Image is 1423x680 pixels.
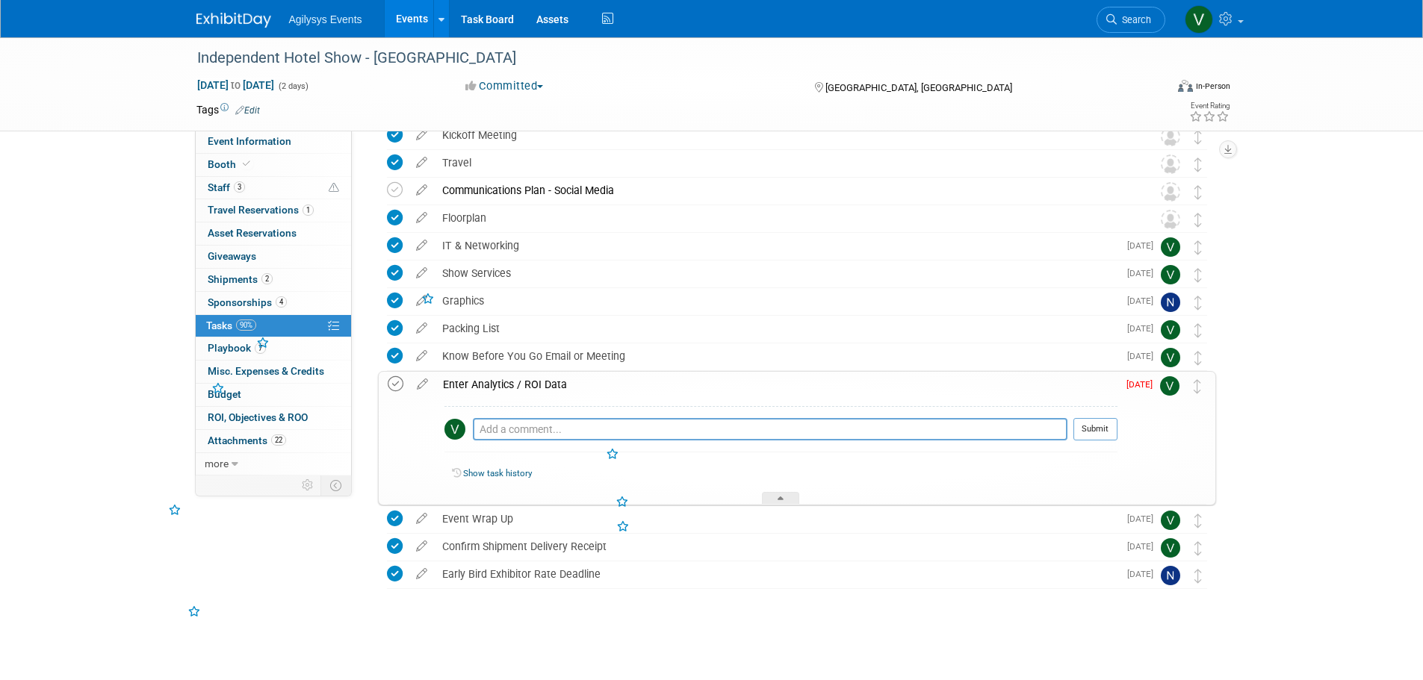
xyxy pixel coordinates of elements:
[435,205,1131,231] div: Floorplan
[196,102,260,117] td: Tags
[435,150,1131,175] div: Travel
[208,388,241,400] span: Budget
[1161,320,1180,340] img: Vaitiare Munoz
[435,316,1118,341] div: Packing List
[196,453,351,475] a: more
[206,319,256,331] span: Tasks
[1161,265,1180,284] img: Vaitiare Munoz
[1194,157,1202,172] i: Move task
[289,13,362,25] span: Agilysys Events
[205,458,229,470] span: more
[1194,569,1202,583] i: Move task
[1161,182,1180,202] img: Unassigned
[409,322,435,335] a: edit
[1194,213,1202,227] i: Move task
[1127,351,1161,361] span: [DATE]
[1161,538,1180,558] img: Vaitiare Munoz
[196,430,351,452] a: Attachments22
[196,269,351,291] a: Shipments2
[409,349,435,363] a: edit
[435,561,1118,587] div: Early Bird Exhibitor Rate Deadline
[435,506,1118,531] div: Event Wrap Up
[1194,185,1202,199] i: Move task
[1127,240,1161,251] span: [DATE]
[261,273,273,284] span: 2
[435,372,1117,397] div: Enter Analytics / ROI Data
[196,292,351,314] a: Sponsorships4
[1161,566,1180,585] img: Natalie Morin
[236,319,256,331] span: 90%
[1127,541,1161,552] span: [DATE]
[409,128,435,142] a: edit
[1194,268,1202,282] i: Move task
[1097,7,1165,33] a: Search
[1194,323,1202,337] i: Move task
[196,131,351,153] a: Event Information
[276,296,287,308] span: 4
[1073,418,1117,440] button: Submit
[295,475,321,495] td: Personalize Event Tab Strip
[1161,293,1180,312] img: Natalie Morin
[303,205,314,216] span: 1
[409,378,435,391] a: edit
[463,468,532,478] a: Show task history
[1127,323,1161,334] span: [DATE]
[1161,348,1180,367] img: Vaitiare Munoz
[1194,514,1202,528] i: Move task
[196,177,351,199] a: Staff3
[409,184,435,197] a: edit
[435,122,1131,148] div: Kickoff Meeting
[409,540,435,553] a: edit
[1161,511,1180,530] img: Vaitiare Munoz
[229,79,243,91] span: to
[208,181,245,193] span: Staff
[825,82,1012,93] span: [GEOGRAPHIC_DATA], [GEOGRAPHIC_DATA]
[435,343,1118,369] div: Know Before You Go Email or Meeting
[1194,240,1202,255] i: Move task
[409,294,435,308] a: edit
[409,512,435,525] a: edit
[208,365,324,377] span: Misc. Expenses & Credits
[1161,127,1180,146] img: Unassigned
[192,45,1143,72] div: Independent Hotel Show - [GEOGRAPHIC_DATA]
[208,434,286,446] span: Attachments
[277,81,309,91] span: (2 days)
[255,343,266,354] span: 7
[208,204,314,216] span: Travel Reservations
[1161,155,1180,174] img: Unassigned
[1194,379,1201,393] i: Move task
[196,337,351,360] a: Playbook7
[1195,81,1230,92] div: In-Person
[1077,78,1231,100] div: Event Format
[409,211,435,225] a: edit
[235,105,260,116] a: Edit
[243,160,250,168] i: Booth reservation complete
[1185,5,1213,34] img: Vaitiare Munoz
[196,222,351,245] a: Asset Reservations
[208,342,266,354] span: Playbook
[1127,296,1161,306] span: [DATE]
[208,250,256,262] span: Giveaways
[1189,102,1230,110] div: Event Rating
[1117,14,1151,25] span: Search
[1194,130,1202,144] i: Move task
[196,361,351,383] a: Misc. Expenses & Credits
[1161,237,1180,257] img: Vaitiare Munoz
[435,261,1118,286] div: Show Services
[1194,351,1202,365] i: Move task
[1194,541,1202,555] i: Move task
[409,567,435,581] a: edit
[208,273,273,285] span: Shipments
[1194,296,1202,310] i: Move task
[196,13,271,28] img: ExhibitDay
[196,78,275,92] span: [DATE] [DATE]
[196,154,351,176] a: Booth
[208,411,308,423] span: ROI, Objectives & ROO
[444,419,465,440] img: Vaitiare Munoz
[409,266,435,280] a: edit
[1126,379,1160,390] span: [DATE]
[409,239,435,252] a: edit
[409,156,435,169] a: edit
[196,246,351,268] a: Giveaways
[435,233,1118,258] div: IT & Networking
